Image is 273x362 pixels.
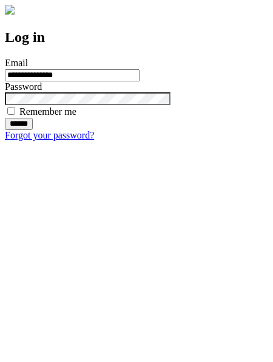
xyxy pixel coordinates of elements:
label: Remember me [19,106,76,117]
label: Password [5,81,42,92]
h2: Log in [5,29,268,46]
a: Forgot your password? [5,130,94,140]
img: logo-4e3dc11c47720685a147b03b5a06dd966a58ff35d612b21f08c02c0306f2b779.png [5,5,15,15]
label: Email [5,58,28,68]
